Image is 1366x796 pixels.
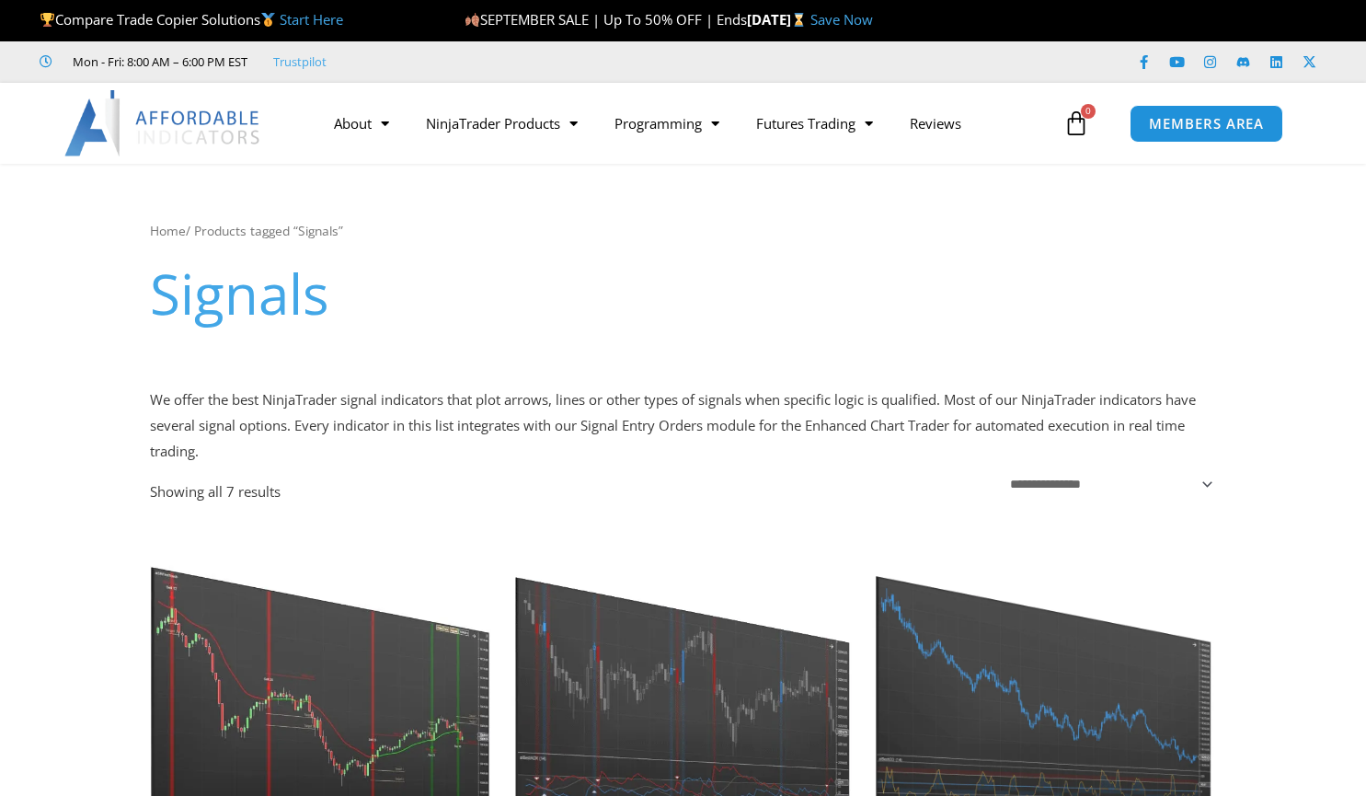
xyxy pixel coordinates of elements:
span: Mon - Fri: 8:00 AM – 6:00 PM EST [68,51,247,73]
a: Reviews [891,102,980,144]
img: 🥇 [261,13,275,27]
a: 0 [1036,97,1117,150]
p: We offer the best NinjaTrader signal indicators that plot arrows, lines or other types of signals... [150,387,1217,465]
a: MEMBERS AREA [1130,105,1283,143]
a: Home [150,222,186,239]
img: LogoAI | Affordable Indicators – NinjaTrader [64,90,262,156]
a: Start Here [280,10,343,29]
span: Compare Trade Copier Solutions [40,10,343,29]
h1: Signals [150,255,1217,332]
nav: Menu [316,102,1059,144]
span: MEMBERS AREA [1149,117,1264,131]
nav: Breadcrumb [150,219,1217,243]
span: SEPTEMBER SALE | Up To 50% OFF | Ends [465,10,747,29]
a: Futures Trading [738,102,891,144]
a: Trustpilot [273,51,327,73]
strong: [DATE] [747,10,810,29]
img: ⌛ [792,13,806,27]
select: Shop order [999,471,1216,497]
img: 🍂 [465,13,479,27]
img: 🏆 [40,13,54,27]
p: Showing all 7 results [150,485,281,499]
span: 0 [1081,104,1096,119]
a: Save Now [810,10,873,29]
a: Programming [596,102,738,144]
a: NinjaTrader Products [408,102,596,144]
a: About [316,102,408,144]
